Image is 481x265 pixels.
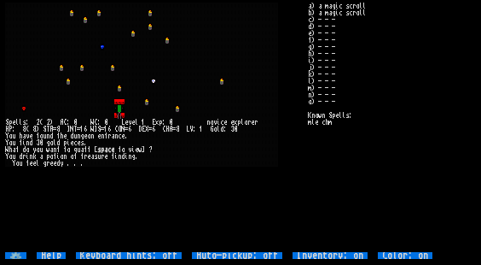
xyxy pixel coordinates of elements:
div: L [186,126,189,132]
div: o [60,153,63,160]
div: 8 [176,126,179,132]
div: : [162,119,165,126]
input: ⚙️ [5,252,26,259]
div: n [53,146,56,153]
div: t [118,146,121,153]
div: x [234,119,237,126]
div: w [46,146,49,153]
div: o [213,126,217,132]
div: c [118,132,121,139]
div: e [29,132,32,139]
div: n [46,132,49,139]
div: u [39,146,43,153]
div: f [19,139,22,146]
div: a [39,153,43,160]
div: r [46,160,49,167]
input: Inventory: on [293,252,368,259]
div: E [142,126,145,132]
div: t [104,132,107,139]
div: u [12,132,15,139]
div: n [26,139,29,146]
div: k [32,153,36,160]
div: f [84,146,87,153]
div: d [56,160,60,167]
div: W [90,126,94,132]
div: q [73,146,77,153]
div: w [138,146,142,153]
div: t [63,146,67,153]
div: c [107,146,111,153]
div: l [15,119,19,126]
div: g [46,139,49,146]
div: d [220,126,223,132]
div: i [131,146,135,153]
div: d [19,153,22,160]
div: n [29,153,32,160]
div: e [53,160,56,167]
div: : [26,119,29,126]
div: r [107,132,111,139]
div: . [67,160,70,167]
div: T [73,126,77,132]
div: d [121,153,125,160]
div: p [101,146,104,153]
div: o [70,153,73,160]
div: p [159,119,162,126]
div: A [60,119,63,126]
div: n [128,153,131,160]
div: i [56,153,60,160]
div: r [254,119,258,126]
div: e [70,139,73,146]
div: l [19,119,22,126]
div: e [230,119,234,126]
div: = [172,126,176,132]
div: l [217,126,220,132]
div: . [84,139,87,146]
div: o [49,153,53,160]
div: n [114,132,118,139]
div: u [43,132,46,139]
div: s [97,146,101,153]
div: y [60,160,63,167]
div: g [43,160,46,167]
div: l [53,139,56,146]
div: c [220,119,223,126]
div: c [73,139,77,146]
div: l [135,119,138,126]
div: 0 [104,119,107,126]
div: . [125,132,128,139]
div: ( [39,119,43,126]
div: o [9,153,12,160]
div: R [49,126,53,132]
div: v [128,146,131,153]
div: . [135,153,138,160]
div: E [152,119,155,126]
div: o [244,119,247,126]
div: = [148,126,152,132]
div: s [22,119,26,126]
div: s [94,153,97,160]
div: p [9,119,12,126]
div: 3 [36,139,39,146]
div: r [247,119,251,126]
div: H [165,126,169,132]
div: o [26,146,29,153]
div: W [90,119,94,126]
div: a [104,146,107,153]
div: 1 [104,126,107,132]
div: 6 [152,126,155,132]
div: 1 [200,126,203,132]
div: 8 [56,126,60,132]
div: 6 [107,126,111,132]
div: D [138,126,142,132]
div: N [70,126,73,132]
div: n [77,132,80,139]
div: n [206,119,210,126]
div: Y [5,139,9,146]
div: x [155,119,159,126]
div: O [118,126,121,132]
div: : [67,119,70,126]
div: g [131,153,135,160]
div: ] [142,146,145,153]
div: d [29,139,32,146]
